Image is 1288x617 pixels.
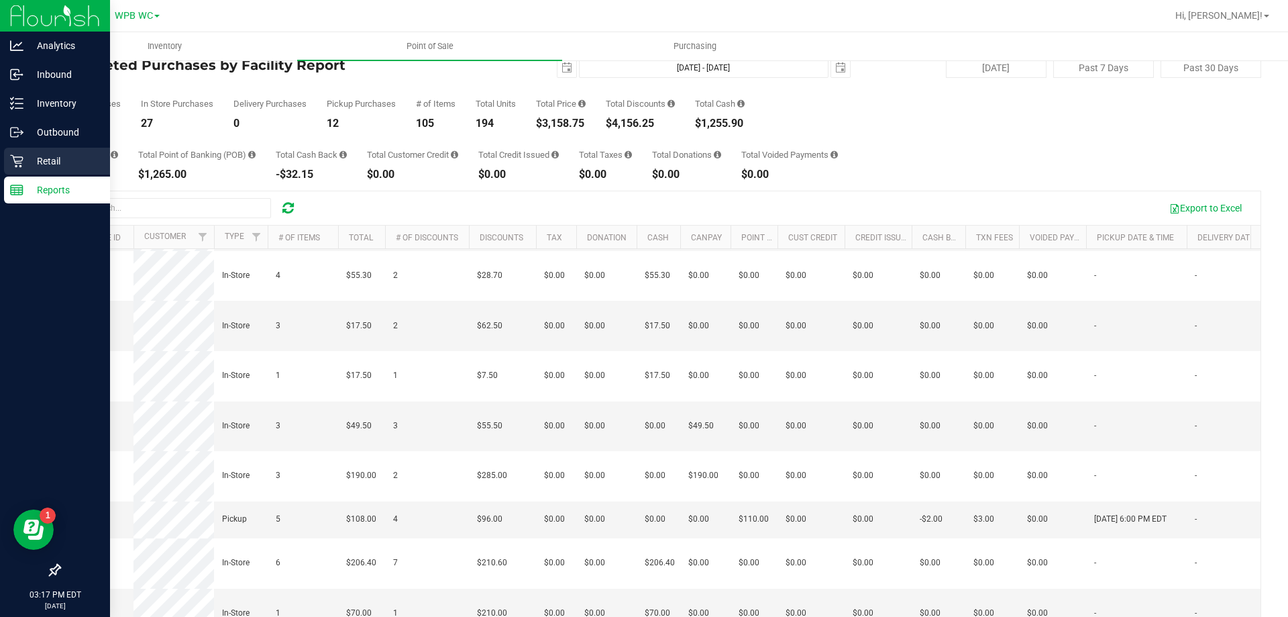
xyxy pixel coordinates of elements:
span: $0.00 [786,320,806,332]
span: $0.00 [853,557,873,569]
span: $190.00 [346,469,376,482]
span: $0.00 [920,420,941,432]
button: [DATE] [946,58,1046,78]
span: $108.00 [346,513,376,526]
div: $0.00 [367,169,458,180]
p: Outbound [23,124,104,140]
span: $0.00 [1027,557,1048,569]
span: $17.50 [645,320,670,332]
span: $0.00 [920,469,941,482]
a: Voided Payment [1030,233,1096,242]
span: In-Store [222,269,250,282]
span: $0.00 [584,469,605,482]
span: 2 [393,320,398,332]
span: 4 [393,513,398,526]
span: $17.50 [645,369,670,382]
span: $0.00 [544,269,565,282]
div: $0.00 [478,169,559,180]
span: In-Store [222,557,250,569]
p: Inbound [23,66,104,83]
span: $0.00 [1027,420,1048,432]
span: $0.00 [584,420,605,432]
span: $0.00 [1027,269,1048,282]
span: $0.00 [853,469,873,482]
span: - [1195,320,1197,332]
span: Purchasing [655,40,735,52]
span: $0.00 [853,369,873,382]
a: Inventory [32,32,297,60]
a: Txn Fees [976,233,1013,242]
div: $3,158.75 [536,118,586,129]
p: Analytics [23,38,104,54]
span: [DATE] 6:00 PM EDT [1094,513,1167,526]
span: - [1195,469,1197,482]
span: 6 [276,557,280,569]
span: 2 [393,269,398,282]
span: - [1094,557,1096,569]
span: -$2.00 [920,513,943,526]
div: Total Cash Back [276,150,347,159]
i: Sum of the successful, non-voided cash payment transactions for all purchases in the date range. ... [737,99,745,108]
span: $0.00 [544,513,565,526]
span: $0.00 [584,320,605,332]
span: $0.00 [688,557,709,569]
span: - [1094,320,1096,332]
a: CanPay [691,233,722,242]
span: $0.00 [688,513,709,526]
button: Export to Excel [1161,197,1250,220]
p: Inventory [23,95,104,111]
i: Sum of all round-up-to-next-dollar total price adjustments for all purchases in the date range. [714,150,721,159]
span: $0.00 [1027,469,1048,482]
span: $0.00 [544,369,565,382]
div: Total Donations [652,150,721,159]
a: Point of Banking (POB) [741,233,837,242]
span: $0.00 [920,369,941,382]
span: $0.00 [584,513,605,526]
a: Type [225,232,244,241]
a: Tax [547,233,562,242]
div: Total Customer Credit [367,150,458,159]
span: - [1195,420,1197,432]
div: $0.00 [579,169,632,180]
inline-svg: Reports [10,183,23,197]
div: $0.00 [741,169,838,180]
span: - [1195,269,1197,282]
span: $0.00 [786,420,806,432]
div: -$32.15 [276,169,347,180]
a: # of Items [278,233,320,242]
span: $62.50 [477,320,502,332]
span: $0.00 [739,320,759,332]
span: $55.50 [477,420,502,432]
a: Cust Credit [788,233,837,242]
span: Inventory [129,40,200,52]
span: 3 [393,420,398,432]
a: Delivery Date [1197,233,1254,242]
div: Total Cash [695,99,745,108]
span: $0.00 [739,557,759,569]
i: Sum of the total prices of all purchases in the date range. [578,99,586,108]
p: [DATE] [6,601,104,611]
div: $0.00 [652,169,721,180]
span: $0.00 [1027,369,1048,382]
span: $0.00 [645,469,665,482]
div: 0 [233,118,307,129]
span: $0.00 [786,513,806,526]
span: $0.00 [920,557,941,569]
i: Sum of all voided payment transaction amounts, excluding tips and transaction fees, for all purch... [830,150,838,159]
span: In-Store [222,369,250,382]
span: 3 [276,469,280,482]
button: Past 30 Days [1161,58,1261,78]
a: Filter [192,226,214,248]
div: 105 [416,118,455,129]
p: Retail [23,153,104,169]
span: $285.00 [477,469,507,482]
i: Sum of the successful, non-voided payments using account credit for all purchases in the date range. [451,150,458,159]
span: $0.00 [739,469,759,482]
span: - [1094,469,1096,482]
span: $0.00 [786,469,806,482]
span: 5 [276,513,280,526]
div: Total Voided Payments [741,150,838,159]
input: Search... [70,198,271,218]
span: $110.00 [739,513,769,526]
span: $0.00 [920,320,941,332]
